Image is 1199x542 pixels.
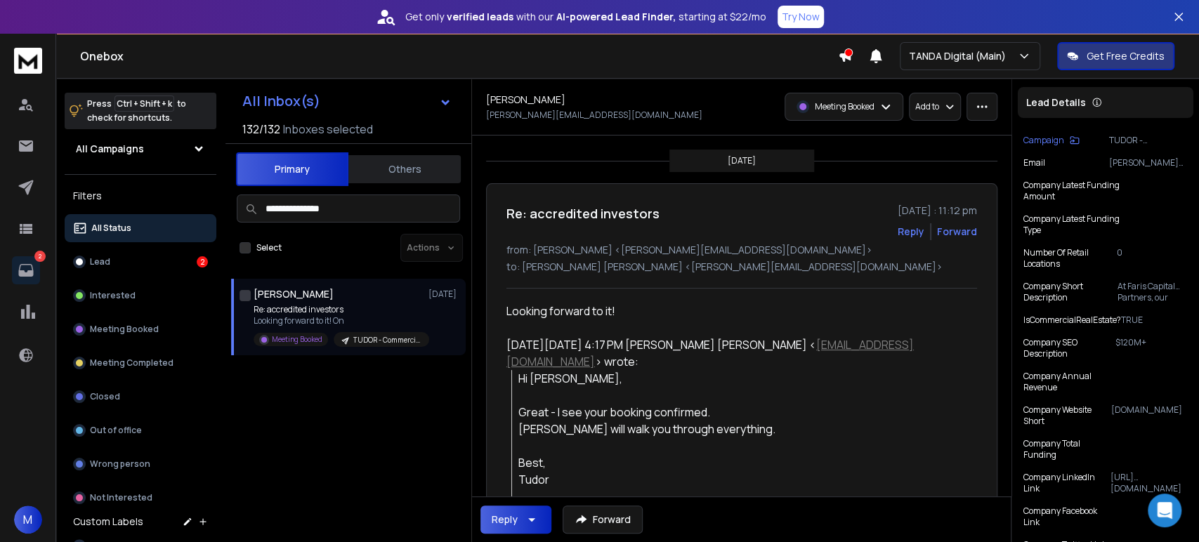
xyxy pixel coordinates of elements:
p: Company Latest Funding Type [1023,213,1121,236]
p: [URL][DOMAIN_NAME] [1110,472,1188,494]
p: Re: accredited investors [254,304,422,315]
button: Closed [65,383,216,411]
button: Others [348,154,461,185]
p: Press to check for shortcuts. [87,97,186,125]
p: Campaign [1023,135,1064,146]
p: Try Now [782,10,820,24]
button: Wrong person [65,450,216,478]
div: Hi [PERSON_NAME], [518,370,917,404]
button: Not Interested [65,484,216,512]
p: [DATE] : 11:12 pm [898,204,977,218]
p: Meeting Booked [815,101,874,112]
p: At Faris Capital Partners, our mission is to go Full Out® to help real estate investors invest in... [1118,281,1188,303]
button: Get Free Credits [1057,42,1174,70]
p: [PERSON_NAME][EMAIL_ADDRESS][DOMAIN_NAME] [486,110,702,121]
p: TUDOR - Commercial Real Estate | [GEOGRAPHIC_DATA] | 8-50 [1109,135,1188,146]
p: to: [PERSON_NAME] [PERSON_NAME] <[PERSON_NAME][EMAIL_ADDRESS][DOMAIN_NAME]> [506,260,977,274]
p: Wrong person [90,458,150,470]
h1: All Inbox(s) [242,94,320,108]
p: Lead [90,256,110,267]
p: Lead Details [1026,95,1086,110]
h3: Filters [65,186,216,206]
h3: Inboxes selected [283,121,373,138]
p: Number of Retail Locations [1023,247,1117,270]
button: All Status [65,214,216,242]
p: Get only with our starting at $22/mo [405,10,766,24]
p: isCommercialRealEstate? [1023,315,1121,326]
button: All Campaigns [65,135,216,163]
div: Open Intercom Messenger [1148,494,1181,527]
p: Looking forward to it! On [254,315,422,326]
div: Looking forward to it! [506,303,917,319]
button: Meeting Booked [65,315,216,343]
p: Out of office [90,425,142,436]
p: Company Short Description [1023,281,1118,303]
p: Get Free Credits [1087,49,1165,63]
h1: [PERSON_NAME] [254,287,334,301]
p: [DATE] [428,289,460,300]
button: Try Now [778,6,824,28]
p: All Status [91,223,131,234]
label: Select [256,242,282,253]
button: Lead2 [65,248,216,276]
p: Meeting Booked [272,334,322,345]
p: Meeting Completed [90,357,173,369]
button: Forward [563,505,643,534]
p: Company LinkedIn Link [1023,472,1110,494]
p: Meeting Booked [90,324,159,335]
a: 2 [12,256,40,284]
h3: Custom Labels [73,515,143,529]
p: TANDA Digital (Main) [909,49,1011,63]
button: Reply [480,505,551,534]
p: 2 [34,251,46,262]
button: Interested [65,282,216,310]
button: All Inbox(s) [231,87,463,115]
p: Company Total Funding [1023,438,1112,461]
button: Campaign [1023,135,1080,146]
p: TUDOR - Commercial Real Estate | [GEOGRAPHIC_DATA] | 8-50 [353,335,421,345]
button: Meeting Completed [65,349,216,377]
div: Forward [937,225,977,239]
p: Add to [915,101,939,112]
div: [DATE][DATE] 4:17 PM [PERSON_NAME] [PERSON_NAME] < > wrote: [506,336,917,370]
p: TRUE [1121,315,1188,326]
h1: Re: accredited investors [506,204,660,223]
img: logo [14,48,42,74]
p: 0 [1117,247,1188,270]
p: Company Latest Funding Amount [1023,180,1126,202]
div: Reply [492,513,518,527]
p: Interested [90,290,136,301]
strong: AI-powered Lead Finder, [556,10,676,24]
p: Company Annual Revenue [1023,371,1117,393]
button: Primary [236,152,348,186]
p: Company Facebook Link [1023,505,1112,528]
h1: [PERSON_NAME] [486,93,565,107]
p: $120M+ [1115,337,1188,359]
span: 132 / 132 [242,121,280,138]
p: [DATE] [728,155,756,166]
p: [PERSON_NAME][EMAIL_ADDRESS][DOMAIN_NAME] [1109,157,1188,168]
button: Out of office [65,416,216,444]
div: 2 [197,256,208,267]
strong: verified leads [447,10,513,24]
div: Best, Tudor [518,454,917,488]
p: [DOMAIN_NAME] [1111,404,1188,427]
p: Email [1023,157,1045,168]
p: from: [PERSON_NAME] <[PERSON_NAME][EMAIL_ADDRESS][DOMAIN_NAME]> [506,243,977,257]
button: Reply [898,225,924,239]
p: Not Interested [90,492,152,503]
button: M [14,505,42,534]
p: Closed [90,391,120,402]
span: Ctrl + Shift + k [114,95,174,112]
p: Company Website Short [1023,404,1111,427]
div: Great - I see your booking confirmed. [PERSON_NAME] will walk you through everything. [518,404,917,454]
p: Company SEO Description [1023,337,1115,359]
h1: All Campaigns [76,142,144,156]
h1: Onebox [80,48,838,65]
